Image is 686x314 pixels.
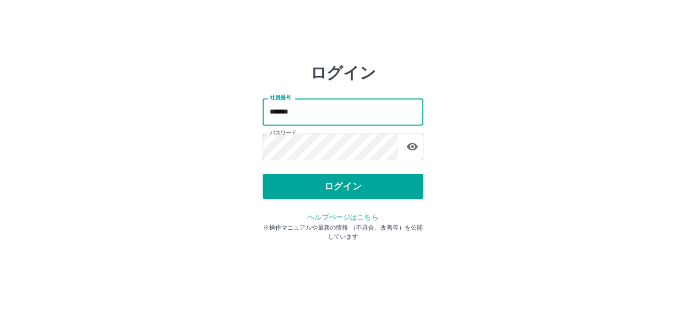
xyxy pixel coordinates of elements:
a: ヘルプページはこちら [307,213,378,221]
p: ※操作マニュアルや最新の情報 （不具合、改善等）を公開しています [263,223,423,241]
label: パスワード [270,129,296,137]
h2: ログイン [310,63,376,82]
label: 社員番号 [270,94,291,101]
button: ログイン [263,174,423,199]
